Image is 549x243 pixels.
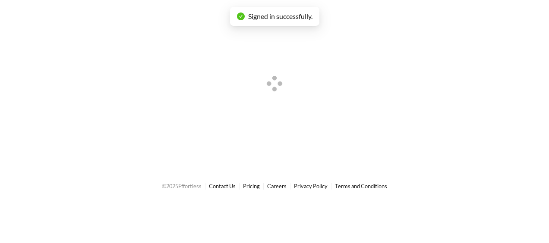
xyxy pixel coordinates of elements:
[294,183,328,190] a: Privacy Policy
[335,183,387,190] a: Terms and Conditions
[237,12,245,20] span: check-circle
[209,183,236,190] a: Contact Us
[243,183,260,190] a: Pricing
[162,183,202,190] span: © 2025 Effortless
[248,12,312,20] span: Signed in successfully.
[267,183,287,190] a: Careers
